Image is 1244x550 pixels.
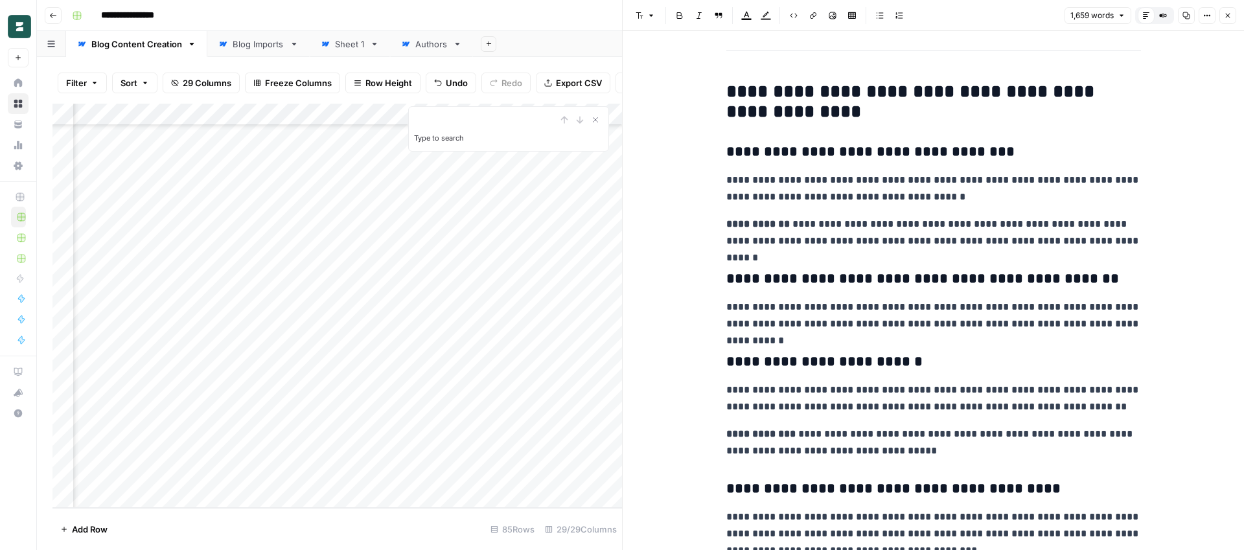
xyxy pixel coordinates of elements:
[121,76,137,89] span: Sort
[8,361,29,382] a: AirOps Academy
[8,93,29,114] a: Browse
[501,76,522,89] span: Redo
[91,38,182,51] div: Blog Content Creation
[365,76,412,89] span: Row Height
[233,38,284,51] div: Blog Imports
[556,76,602,89] span: Export CSV
[588,112,603,128] button: Close Search
[345,73,420,93] button: Row Height
[8,73,29,93] a: Home
[52,519,115,540] button: Add Row
[485,519,540,540] div: 85 Rows
[446,76,468,89] span: Undo
[8,114,29,135] a: Your Data
[1065,7,1131,24] button: 1,659 words
[414,133,464,143] label: Type to search
[1070,10,1114,21] span: 1,659 words
[8,383,28,402] div: What's new?
[335,38,365,51] div: Sheet 1
[8,155,29,176] a: Settings
[207,31,310,57] a: Blog Imports
[8,382,29,403] button: What's new?
[481,73,531,93] button: Redo
[183,76,231,89] span: 29 Columns
[245,73,340,93] button: Freeze Columns
[390,31,473,57] a: Authors
[8,10,29,43] button: Workspace: Borderless
[536,73,610,93] button: Export CSV
[8,15,31,38] img: Borderless Logo
[426,73,476,93] button: Undo
[66,76,87,89] span: Filter
[58,73,107,93] button: Filter
[66,31,207,57] a: Blog Content Creation
[540,519,622,540] div: 29/29 Columns
[265,76,332,89] span: Freeze Columns
[112,73,157,93] button: Sort
[72,523,108,536] span: Add Row
[8,403,29,424] button: Help + Support
[163,73,240,93] button: 29 Columns
[310,31,390,57] a: Sheet 1
[415,38,448,51] div: Authors
[8,135,29,155] a: Usage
